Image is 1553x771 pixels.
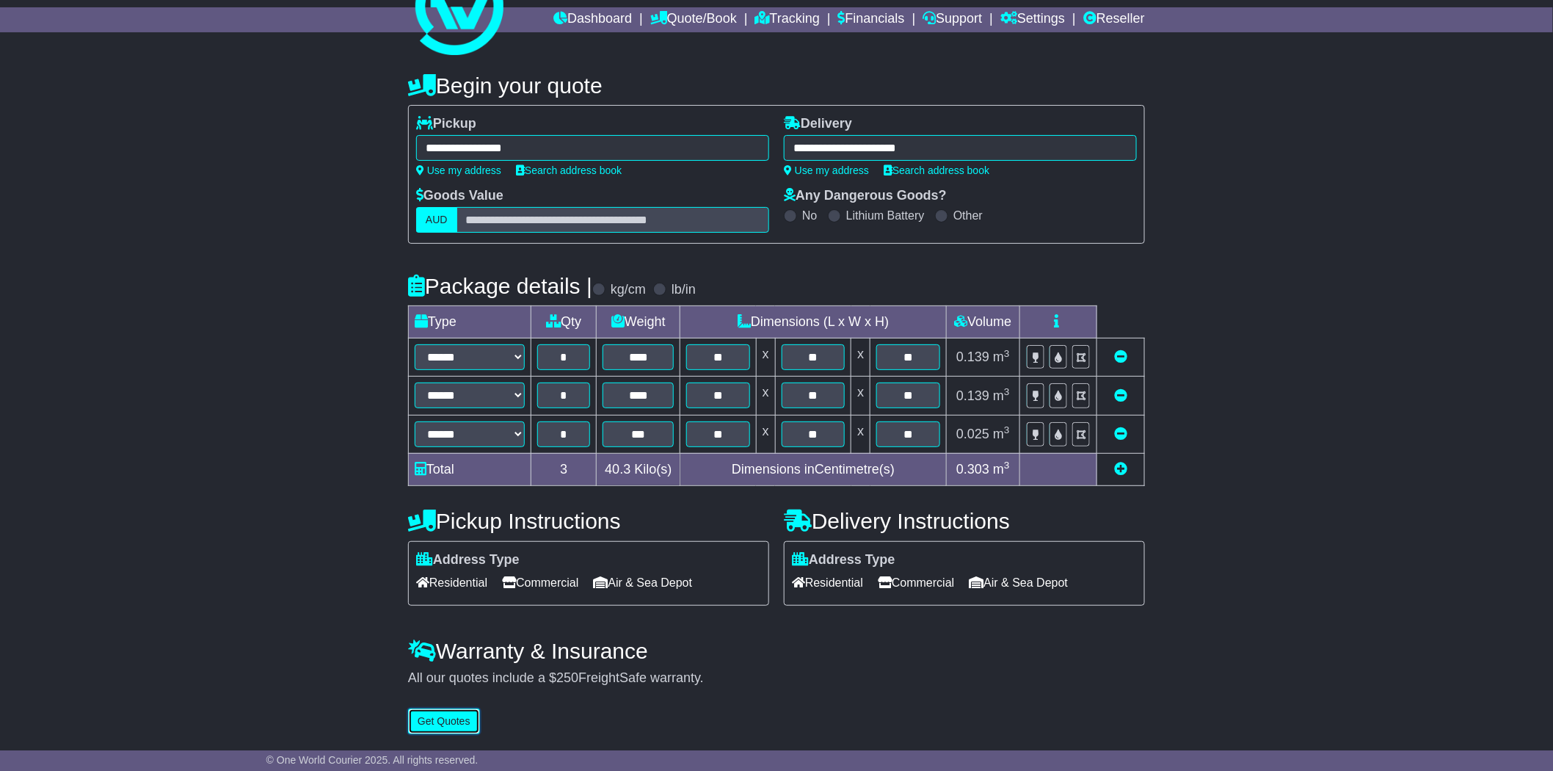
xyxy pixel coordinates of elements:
label: Pickup [416,116,476,132]
span: m [993,388,1010,403]
span: © One World Courier 2025. All rights reserved. [266,754,479,766]
h4: Warranty & Insurance [408,639,1145,663]
a: Remove this item [1114,427,1127,441]
td: Total [409,453,531,485]
label: No [802,209,817,222]
a: Tracking [755,7,820,32]
a: Add new item [1114,462,1127,477]
td: Qty [531,306,597,339]
a: Use my address [416,164,501,176]
td: 3 [531,453,597,485]
span: m [993,350,1010,364]
sup: 3 [1004,386,1010,397]
td: x [851,377,870,415]
sup: 3 [1004,460,1010,471]
label: kg/cm [611,282,646,298]
a: Reseller [1083,7,1145,32]
label: Address Type [792,552,895,568]
a: Support [923,7,982,32]
label: Other [953,209,983,222]
td: Volume [946,306,1019,339]
span: 0.139 [956,350,989,364]
h4: Delivery Instructions [784,509,1145,533]
span: 0.025 [956,427,989,441]
span: Residential [416,571,487,594]
span: Commercial [878,571,954,594]
td: Dimensions in Centimetre(s) [680,453,947,485]
h4: Package details | [408,274,592,298]
td: x [851,339,870,377]
td: Type [409,306,531,339]
span: Commercial [502,571,578,594]
label: Any Dangerous Goods? [784,188,947,204]
td: x [756,339,775,377]
td: x [851,415,870,453]
span: 40.3 [605,462,630,477]
label: AUD [416,207,457,233]
span: m [993,462,1010,477]
a: Dashboard [553,7,632,32]
span: Air & Sea Depot [970,571,1069,594]
td: x [756,415,775,453]
a: Settings [1000,7,1065,32]
td: x [756,377,775,415]
td: Kilo(s) [597,453,680,485]
label: Address Type [416,552,520,568]
span: 0.303 [956,462,989,477]
a: Financials [838,7,905,32]
span: Air & Sea Depot [594,571,693,594]
a: Quote/Book [650,7,737,32]
a: Remove this item [1114,350,1127,364]
td: Dimensions (L x W x H) [680,306,947,339]
a: Search address book [884,164,989,176]
td: Weight [597,306,680,339]
span: 250 [556,670,578,685]
span: 0.139 [956,388,989,403]
label: Delivery [784,116,852,132]
a: Use my address [784,164,869,176]
sup: 3 [1004,424,1010,435]
button: Get Quotes [408,709,480,734]
sup: 3 [1004,348,1010,359]
h4: Begin your quote [408,73,1145,98]
h4: Pickup Instructions [408,509,769,533]
span: Residential [792,571,863,594]
label: Lithium Battery [846,209,925,222]
span: m [993,427,1010,441]
a: Remove this item [1114,388,1127,403]
a: Search address book [516,164,622,176]
label: Goods Value [416,188,503,204]
div: All our quotes include a $ FreightSafe warranty. [408,670,1145,687]
label: lb/in [672,282,696,298]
